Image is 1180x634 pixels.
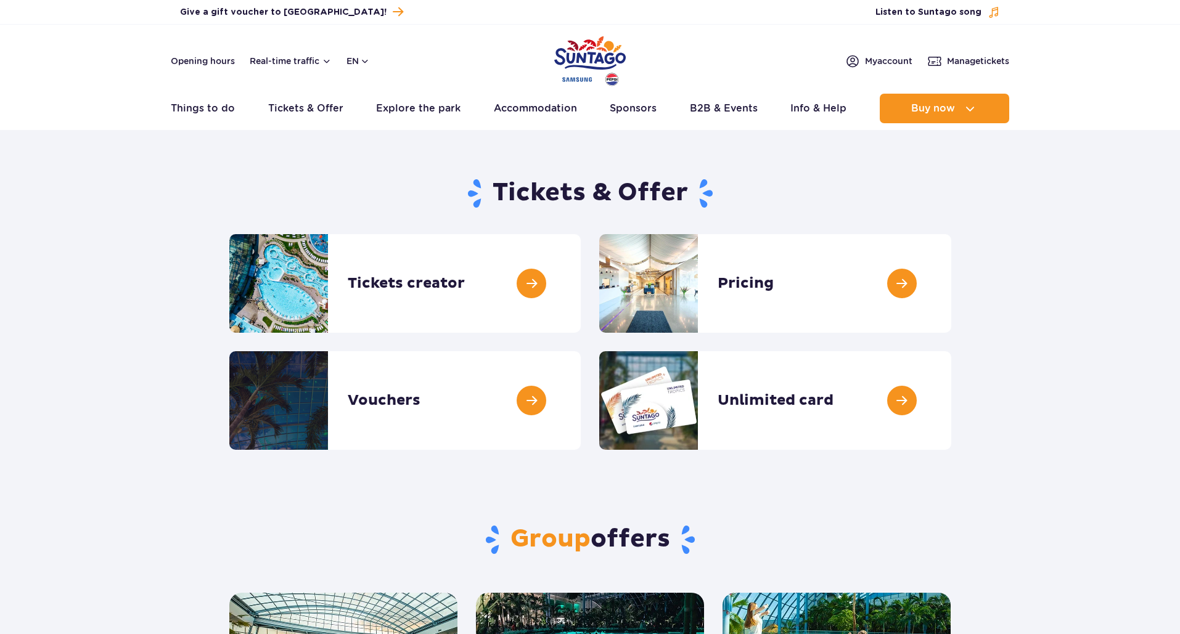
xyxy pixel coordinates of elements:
[510,524,591,555] span: Group
[875,6,981,18] span: Listen to Suntago song
[171,55,235,67] a: Opening hours
[690,94,758,123] a: B2B & Events
[790,94,846,123] a: Info & Help
[911,103,955,114] span: Buy now
[229,177,951,209] h1: Tickets & Offer
[927,54,1009,68] a: Managetickets
[171,94,235,123] a: Things to do
[494,94,577,123] a: Accommodation
[554,31,626,87] a: Park of Poland
[947,55,1009,67] span: Manage tickets
[180,4,403,20] a: Give a gift voucher to [GEOGRAPHIC_DATA]!
[250,56,332,66] button: Real-time traffic
[346,55,370,67] button: en
[865,55,912,67] span: My account
[376,94,461,123] a: Explore the park
[880,94,1009,123] button: Buy now
[845,54,912,68] a: Myaccount
[610,94,657,123] a: Sponsors
[180,6,387,18] span: Give a gift voucher to [GEOGRAPHIC_DATA]!
[875,6,1000,18] button: Listen to Suntago song
[268,94,343,123] a: Tickets & Offer
[229,524,951,556] h2: offers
